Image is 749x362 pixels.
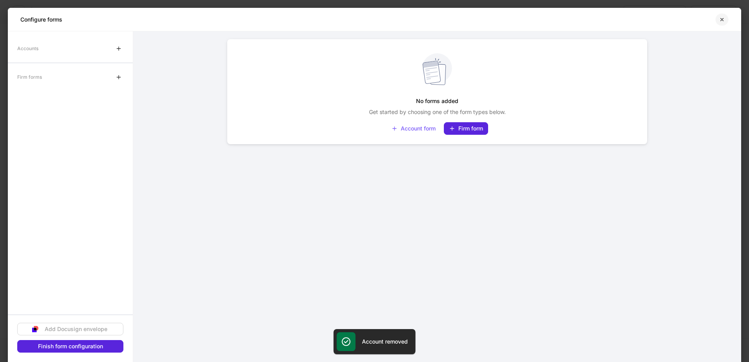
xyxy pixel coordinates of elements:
[17,42,38,55] div: Accounts
[391,125,436,132] div: Account form
[416,94,458,108] h5: No forms added
[449,125,483,132] div: Firm form
[17,70,42,84] div: Firm forms
[369,108,506,116] p: Get started by choosing one of the form types below.
[444,122,488,135] button: Firm form
[362,338,408,346] h5: Account removed
[38,344,103,349] div: Finish form configuration
[17,340,123,353] button: Finish form configuration
[20,16,62,24] h5: Configure forms
[386,122,441,135] button: Account form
